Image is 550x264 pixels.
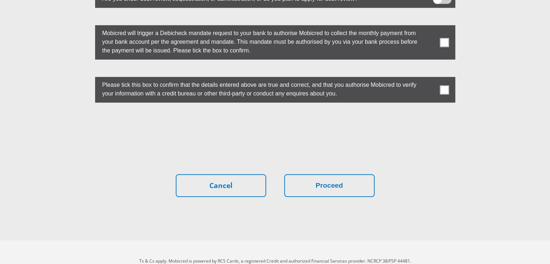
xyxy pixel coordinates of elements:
[95,77,419,100] label: Please tick this box to confirm that the details entered above are true and correct, and that you...
[95,25,419,57] label: Mobicred will trigger a Debicheck mandate request to your bank to authorise Mobicred to collect t...
[220,120,330,148] iframe: reCAPTCHA
[176,174,266,197] a: Cancel
[284,174,375,197] button: Proceed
